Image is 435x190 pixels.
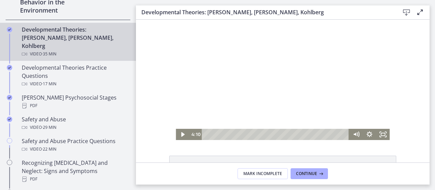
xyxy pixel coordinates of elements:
div: Video [22,80,128,88]
div: Video [22,145,128,153]
button: Mark Incomplete [238,168,288,179]
div: Recognizing [MEDICAL_DATA] and Neglect: Signs and Symptoms [22,159,128,183]
div: Video [22,123,128,132]
h3: Developmental Theories: [PERSON_NAME], [PERSON_NAME], Kohlberg [141,8,389,16]
span: · 22 min [42,145,56,153]
i: Completed [7,65,12,70]
div: Safety and Abuse [22,115,128,132]
div: PDF [22,175,128,183]
button: Mute [214,109,227,120]
span: Continue [296,171,317,176]
i: Completed [7,117,12,122]
span: Mark Incomplete [243,171,282,176]
button: Show settings menu [227,109,240,120]
div: Safety and Abuse Practice Questions [22,137,128,153]
i: Completed [7,27,12,32]
span: · 29 min [42,123,56,132]
div: Video [22,50,128,58]
div: Developmental Theories: [PERSON_NAME], [PERSON_NAME], Kohlberg [22,25,128,58]
span: · 17 min [42,80,56,88]
div: Developmental Theories Practice Questions [22,64,128,88]
iframe: Video Lesson [136,20,430,140]
span: · 35 min [42,50,56,58]
button: Continue [291,168,328,179]
div: PDF [22,102,128,110]
button: Fullscreen [240,109,254,120]
i: Completed [7,95,12,100]
div: [PERSON_NAME] Psychosocial Stages [22,93,128,110]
